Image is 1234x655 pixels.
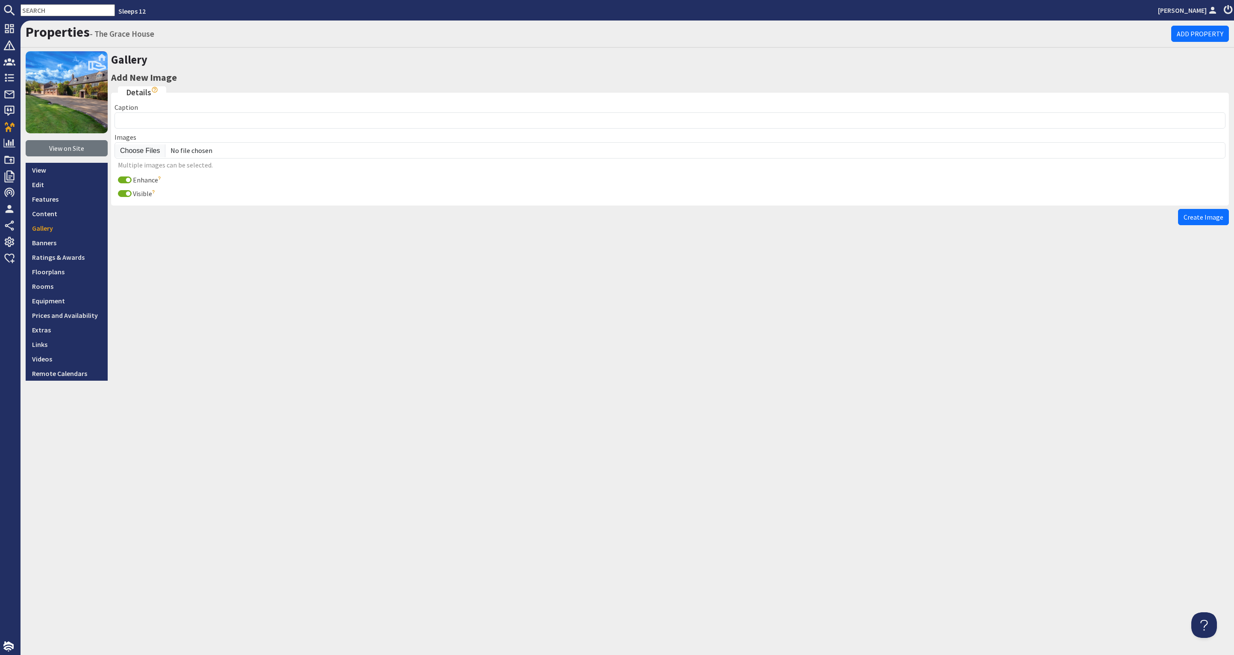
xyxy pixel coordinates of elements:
a: Ratings & Awards [26,250,108,264]
i: Show hints [151,86,158,93]
a: Rooms [26,279,108,294]
a: Remote Calendars [26,366,108,381]
img: The Grace House's icon [26,51,108,133]
a: [PERSON_NAME] [1158,5,1219,15]
a: Content [26,206,108,221]
legend: Details [118,86,166,99]
a: Prices and Availability [26,308,108,323]
a: Videos [26,352,108,366]
a: Banners [26,235,108,250]
a: Floorplans [26,264,108,279]
a: Extras [26,323,108,337]
label: Enhance [132,176,163,184]
a: Gallery [111,53,147,67]
label: Images [115,133,136,141]
a: Add Property [1171,26,1229,42]
img: staytech_i_w-64f4e8e9ee0a9c174fd5317b4b171b261742d2d393467e5bdba4413f4f884c10.svg [3,641,14,652]
a: Links [26,337,108,352]
span: Create Image [1184,213,1223,221]
iframe: Toggle Customer Support [1191,612,1217,638]
h3: Add New Image [111,70,1229,85]
label: Caption [115,103,138,112]
span: Multiple images can be selected. [115,162,1225,168]
a: Properties [26,23,90,41]
input: SEARCH [21,4,115,16]
a: View [26,163,108,177]
a: Equipment [26,294,108,308]
small: - The Grace House [90,29,154,39]
a: Features [26,192,108,206]
label: Visible [132,189,157,198]
a: Sleeps 12 [118,7,146,15]
button: Create Image [1178,209,1229,225]
a: Edit [26,177,108,192]
a: View on Site [26,140,108,156]
a: Gallery [26,221,108,235]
